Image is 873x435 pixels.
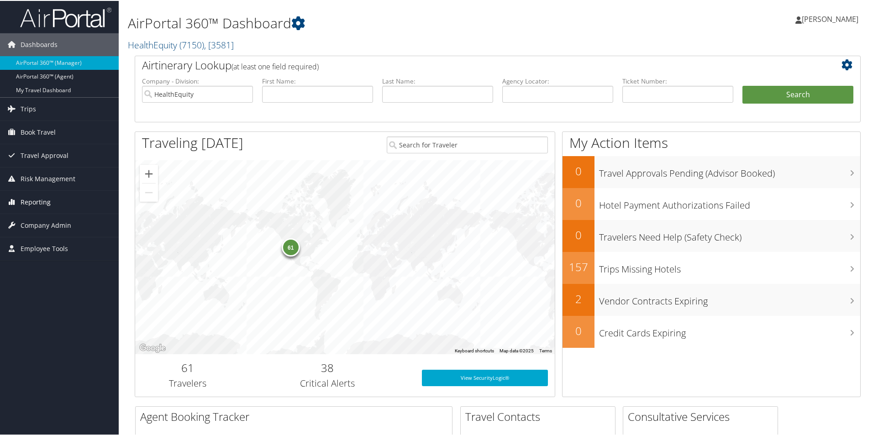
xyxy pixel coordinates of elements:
span: Risk Management [21,167,75,189]
label: Last Name: [382,76,493,85]
span: Dashboards [21,32,58,55]
span: Book Travel [21,120,56,143]
a: 0Credit Cards Expiring [563,315,860,347]
h1: Traveling [DATE] [142,132,243,152]
h2: Travel Contacts [465,408,615,424]
h2: Consultative Services [628,408,778,424]
span: [PERSON_NAME] [802,13,858,23]
label: Agency Locator: [502,76,613,85]
img: airportal-logo.png [20,6,111,27]
a: Open this area in Google Maps (opens a new window) [137,341,168,353]
span: Trips [21,97,36,120]
h1: AirPortal 360™ Dashboard [128,13,621,32]
a: Terms (opens in new tab) [539,347,552,352]
h2: Airtinerary Lookup [142,57,793,72]
h2: Agent Booking Tracker [140,408,452,424]
span: Map data ©2025 [500,347,534,352]
button: Keyboard shortcuts [455,347,494,353]
h2: 0 [563,322,594,338]
span: Employee Tools [21,236,68,259]
h3: Critical Alerts [247,376,408,389]
button: Zoom in [140,164,158,182]
button: Search [742,85,853,103]
a: [PERSON_NAME] [795,5,868,32]
label: Ticket Number: [622,76,733,85]
a: 0Travel Approvals Pending (Advisor Booked) [563,155,860,187]
h3: Travelers Need Help (Safety Check) [599,225,860,243]
span: (at least one field required) [231,61,319,71]
span: , [ 3581 ] [204,38,234,50]
h3: Travel Approvals Pending (Advisor Booked) [599,162,860,179]
span: ( 7150 ) [179,38,204,50]
h3: Travelers [142,376,233,389]
a: View SecurityLogic® [422,369,548,385]
h2: 61 [142,359,233,375]
a: 0Travelers Need Help (Safety Check) [563,219,860,251]
h2: 38 [247,359,408,375]
span: Travel Approval [21,143,68,166]
a: 2Vendor Contracts Expiring [563,283,860,315]
input: Search for Traveler [387,136,548,152]
img: Google [137,341,168,353]
a: 0Hotel Payment Authorizations Failed [563,187,860,219]
h1: My Action Items [563,132,860,152]
label: First Name: [262,76,373,85]
h3: Vendor Contracts Expiring [599,289,860,307]
button: Zoom out [140,183,158,201]
a: HealthEquity [128,38,234,50]
div: 61 [281,237,300,256]
span: Company Admin [21,213,71,236]
h2: 2 [563,290,594,306]
h3: Hotel Payment Authorizations Failed [599,194,860,211]
h2: 0 [563,162,594,178]
h3: Credit Cards Expiring [599,321,860,339]
h3: Trips Missing Hotels [599,257,860,275]
h2: 0 [563,226,594,242]
h2: 157 [563,258,594,274]
span: Reporting [21,190,51,213]
h2: 0 [563,194,594,210]
a: 157Trips Missing Hotels [563,251,860,283]
label: Company - Division: [142,76,253,85]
